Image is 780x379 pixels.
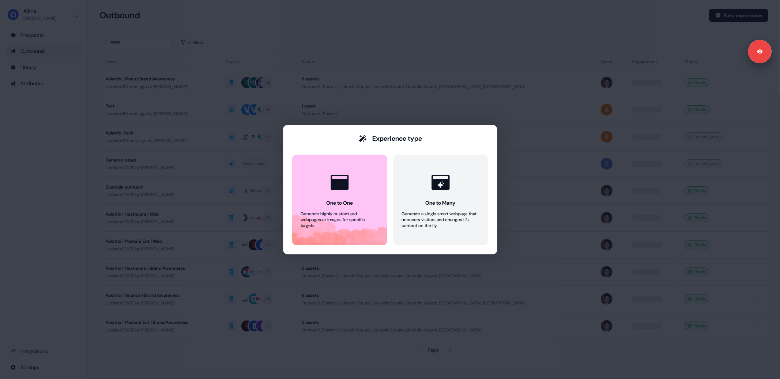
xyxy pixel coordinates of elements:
[301,211,378,228] div: Generate highly customised webpages or images for specific targets.
[402,211,479,228] div: Generate a single smart webpage that uncovers visitors and changes it’s content on the fly.
[292,155,387,245] button: One to OneGenerate highly customised webpages or images for specific targets.
[426,199,456,206] div: One to Many
[326,199,353,206] div: One to One
[373,134,422,143] div: Experience type
[393,155,488,245] button: One to ManyGenerate a single smart webpage that uncovers visitors and changes it’s content on the...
